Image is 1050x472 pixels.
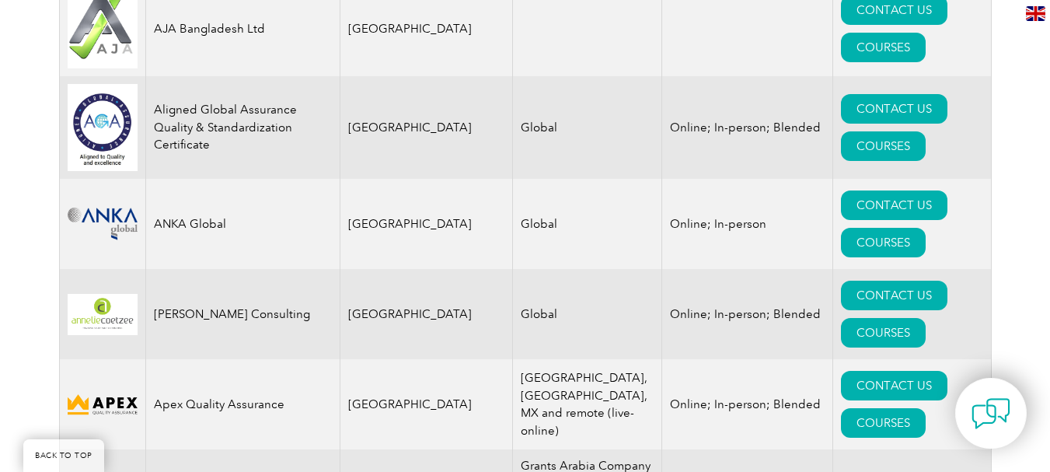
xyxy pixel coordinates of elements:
[841,33,926,62] a: COURSES
[340,179,513,269] td: [GEOGRAPHIC_DATA]
[1026,6,1045,21] img: en
[68,392,138,418] img: cdfe6d45-392f-f011-8c4d-000d3ad1ee32-logo.png
[841,318,926,348] a: COURSES
[841,281,947,310] a: CONTACT US
[662,269,833,359] td: Online; In-person; Blended
[841,94,947,124] a: CONTACT US
[68,84,138,171] img: 049e7a12-d1a0-ee11-be37-00224893a058-logo.jpg
[340,359,513,449] td: [GEOGRAPHIC_DATA]
[841,408,926,438] a: COURSES
[662,76,833,179] td: Online; In-person; Blended
[68,208,138,240] img: c09c33f4-f3a0-ea11-a812-000d3ae11abd-logo.png
[145,179,340,269] td: ANKA Global
[841,191,947,220] a: CONTACT US
[340,269,513,359] td: [GEOGRAPHIC_DATA]
[23,439,104,472] a: BACK TO TOP
[841,371,947,400] a: CONTACT US
[68,294,138,335] img: 4c453107-f848-ef11-a316-002248944286-logo.png
[972,394,1010,433] img: contact-chat.png
[145,76,340,179] td: Aligned Global Assurance Quality & Standardization Certificate
[513,359,662,449] td: [GEOGRAPHIC_DATA], [GEOGRAPHIC_DATA], MX and remote (live-online)
[841,131,926,161] a: COURSES
[513,269,662,359] td: Global
[340,76,513,179] td: [GEOGRAPHIC_DATA]
[513,76,662,179] td: Global
[662,359,833,449] td: Online; In-person; Blended
[841,228,926,257] a: COURSES
[513,179,662,269] td: Global
[662,179,833,269] td: Online; In-person
[145,359,340,449] td: Apex Quality Assurance
[145,269,340,359] td: [PERSON_NAME] Consulting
